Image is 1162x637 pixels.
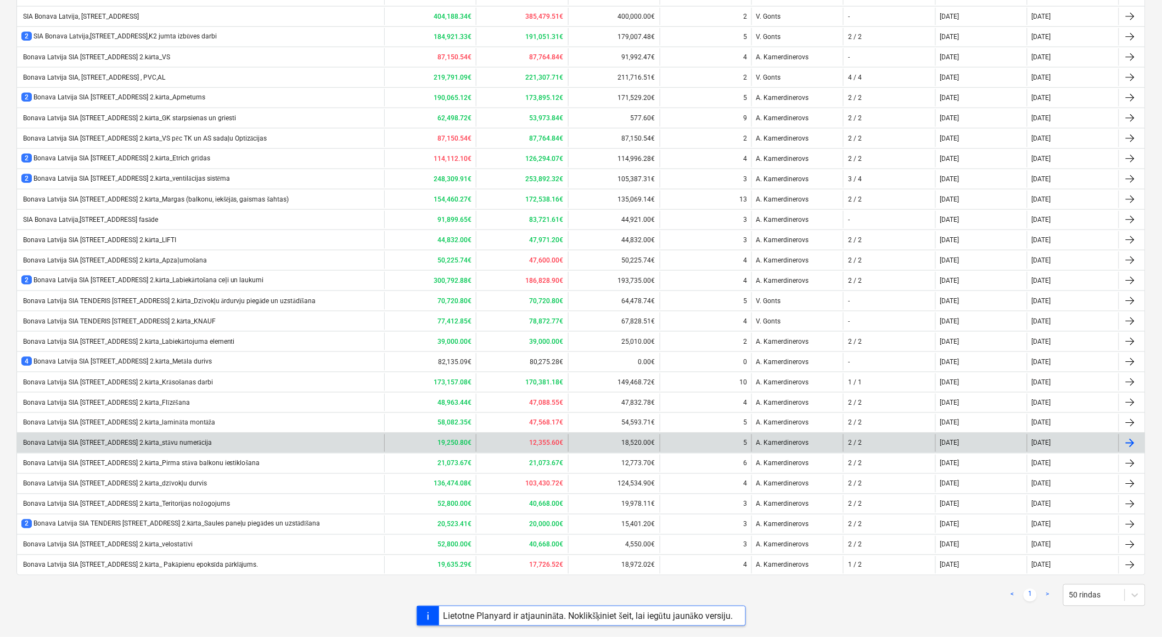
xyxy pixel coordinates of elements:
[1032,541,1051,549] div: [DATE]
[568,394,660,411] div: 47,832.78€
[568,556,660,574] div: 18,972.02€
[1041,589,1054,602] a: Next page
[743,297,747,305] div: 5
[568,516,660,533] div: 15,401.20€
[21,338,235,346] div: Bonava Latvija SIA [STREET_ADDRESS] 2.kārta_Labiekārtojuma elementi
[444,611,733,621] div: Lietotne Planyard ir atjaunināta. Noklikšķiniet šeit, lai iegūtu jaunāko versiju.
[848,378,862,386] div: 1 / 1
[437,419,471,427] b: 58,082.35€
[434,480,471,488] b: 136,474.08€
[476,353,568,371] div: 80,275.28€
[1032,13,1051,20] div: [DATE]
[437,53,471,61] b: 87,150.54€
[526,33,564,41] b: 191,051.31€
[751,495,843,513] div: A. Kamerdinerovs
[568,191,660,208] div: 135,069.14€
[940,13,959,20] div: [DATE]
[434,155,471,163] b: 114,112.10€
[848,135,862,142] div: 2 / 2
[21,32,32,41] span: 2
[437,439,471,447] b: 19,250.80€
[437,500,471,508] b: 52,800.00€
[568,109,660,127] div: 577.60€
[848,277,862,284] div: 2 / 2
[743,216,747,223] div: 3
[568,333,660,350] div: 25,010.00€
[743,155,747,163] div: 4
[21,53,170,62] div: Bonava Latvija SIA [STREET_ADDRESS] 2.kārta_VS
[1024,589,1037,602] a: Page 1 is your current page
[568,455,660,472] div: 12,773.70€
[530,338,564,345] b: 39,000.00€
[1032,74,1051,81] div: [DATE]
[21,32,217,41] div: SIA Bonava Latvija,[STREET_ADDRESS],K2 jumta izbūves darbi
[21,154,32,163] span: 2
[21,480,207,488] div: Bonava Latvija SIA [STREET_ADDRESS] 2.kārta_dzīvokļu durvis
[530,53,564,61] b: 87,764.84€
[1032,561,1051,569] div: [DATE]
[21,216,158,224] div: SIA Bonava Latvija,[STREET_ADDRESS] fasāde
[568,292,660,310] div: 64,478.74€
[940,297,959,305] div: [DATE]
[1032,33,1051,41] div: [DATE]
[940,155,959,163] div: [DATE]
[21,357,32,366] span: 4
[751,333,843,350] div: A. Kamerdinerovs
[21,519,320,529] div: Bonava Latvija SIA TENDERIS [STREET_ADDRESS] 2.kārta_Saules paneļu piegādes un uzstādīšana
[568,130,660,147] div: 87,150.54€
[21,174,32,183] span: 2
[1032,195,1051,203] div: [DATE]
[940,378,959,386] div: [DATE]
[1107,584,1162,637] iframe: Chat Widget
[437,521,471,528] b: 20,523.41€
[848,541,862,549] div: 2 / 2
[848,460,862,467] div: 2 / 2
[848,94,862,102] div: 2 / 2
[743,175,747,183] div: 3
[743,419,747,427] div: 5
[940,500,959,508] div: [DATE]
[751,231,843,249] div: A. Kamerdinerovs
[568,170,660,188] div: 105,387.31€
[568,495,660,513] div: 19,978.11€
[526,378,564,386] b: 170,381.18€
[848,399,862,406] div: 2 / 2
[743,94,747,102] div: 5
[434,175,471,183] b: 248,309.91€
[751,8,843,25] div: V. Gonts
[940,277,959,284] div: [DATE]
[848,114,862,122] div: 2 / 2
[743,439,747,447] div: 5
[434,195,471,203] b: 154,460.27€
[568,536,660,554] div: 4,550.00€
[1032,419,1051,427] div: [DATE]
[751,211,843,228] div: A. Kamerdinerovs
[568,8,660,25] div: 400,000.00€
[530,236,564,244] b: 47,971.20€
[568,231,660,249] div: 44,832.00€
[434,13,471,20] b: 404,188.34€
[743,53,747,61] div: 4
[21,276,32,284] span: 2
[21,174,230,183] div: Bonava Latvija SIA [STREET_ADDRESS] 2.kārta_ventilācijas sistēma
[530,297,564,305] b: 70,720.80€
[743,358,747,366] div: 0
[21,93,32,102] span: 2
[940,317,959,325] div: [DATE]
[568,353,660,371] div: 0.00€
[1032,216,1051,223] div: [DATE]
[743,338,747,345] div: 2
[743,256,747,264] div: 4
[1032,358,1051,366] div: [DATE]
[848,53,850,61] div: -
[21,378,213,387] div: Bonava Latvija SIA [STREET_ADDRESS] 2.kārta_Krāsošanas darbi
[848,419,862,427] div: 2 / 2
[1032,460,1051,467] div: [DATE]
[530,216,564,223] b: 83,721.61€
[21,154,210,163] div: Bonava Latvija SIA [STREET_ADDRESS] 2.kārta_Etrich grīdas
[1032,155,1051,163] div: [DATE]
[940,74,959,81] div: [DATE]
[434,33,471,41] b: 184,921.33€
[21,195,289,204] div: Bonava Latvija SIA [STREET_ADDRESS] 2.kārta_Margas (balkonu, iekšējās, gaismas šahtas)
[751,414,843,432] div: A. Kamerdinerovs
